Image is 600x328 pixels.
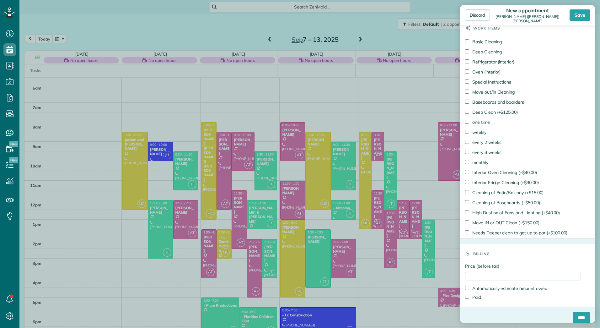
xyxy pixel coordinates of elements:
[465,109,518,115] label: Deep Clean (+$125.00)
[465,230,567,236] label: Needs Deeper clean to get up to par (+$100.00)
[465,59,514,65] label: Refrigerator (interior)
[465,59,469,63] input: Refrigerator (interior)
[465,39,469,43] input: Basic Cleaning
[465,295,469,299] input: Paid
[473,19,500,37] h3: Work items
[465,150,469,154] input: every 3 weeks
[465,9,490,21] div: Discard
[465,220,539,226] label: Move IN or OUT Clean (+$150.00)
[465,79,511,85] label: Special Instructions
[465,39,502,45] label: Basic Cleaning
[465,89,515,95] label: Move out/in Cleaning
[465,140,469,144] input: every 2 weeks
[465,119,490,125] label: one time
[465,160,469,164] input: monthly
[465,139,501,145] label: every 2 weeks
[465,180,469,184] input: Interior Fridge Cleaning (+$30.00)
[465,69,469,74] input: Oven (interior)
[465,286,469,290] input: Automatically estimate amount owed
[465,169,537,176] label: Interior Oven Cleaning (+$40.00)
[465,263,581,269] label: Price (before tax)
[491,14,564,23] div: [PERSON_NAME] ([PERSON_NAME]) [PERSON_NAME]
[465,210,469,214] input: High Dusting of Fans and Lighting (+$40.00)
[465,90,469,94] input: Move out/in Cleaning
[465,159,488,166] label: monthly
[465,149,501,156] label: every 3 weeks
[465,200,540,206] label: Cleaning of Baseboards (+$50.00)
[465,49,502,55] label: Deep Cleaning
[465,294,481,300] label: Paid
[465,110,469,114] input: Deep Clean (+$125.00)
[465,120,469,124] input: one time
[473,244,490,263] h3: Billing
[465,189,544,196] label: Cleaning of Patio/Balcony (+$15.00)
[465,69,501,75] label: Oven (interior)
[465,285,547,292] label: Automatically estimate amount owed
[465,190,469,194] input: Cleaning of Patio/Balcony (+$15.00)
[465,129,486,135] label: weekly
[465,179,539,186] label: Interior Fridge Cleaning (+$30.00)
[465,170,469,174] input: Interior Oven Cleaning (+$40.00)
[465,200,469,204] input: Cleaning of Baseboards (+$50.00)
[465,130,469,134] input: weekly
[465,79,469,84] input: Special Instructions
[570,9,590,21] div: Save
[9,141,18,147] span: New
[9,157,18,163] span: New
[465,230,469,234] input: Needs Deeper clean to get up to par (+$100.00)
[465,220,469,224] input: Move IN or OUT Clean (+$150.00)
[465,100,469,104] input: Baseboards and boarders
[465,99,524,105] label: Baseboards and boarders
[491,7,564,14] div: New appointment
[465,49,469,53] input: Deep Cleaning
[465,210,560,216] label: High Dusting of Fans and Lighting (+$40.00)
